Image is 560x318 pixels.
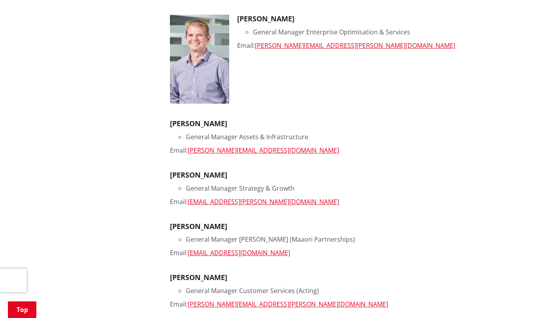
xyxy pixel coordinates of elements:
[170,299,507,309] div: Email:
[8,301,36,318] a: Top
[170,197,507,206] div: Email:
[237,41,507,50] div: Email:
[170,273,507,282] h3: [PERSON_NAME]
[186,235,507,244] li: General Manager [PERSON_NAME] (Maaori Partnerships)
[170,119,507,128] h3: [PERSON_NAME]
[253,27,507,37] li: General Manager Enterprise Optimisation & Services
[170,146,507,155] div: Email:
[188,300,388,309] a: [PERSON_NAME][EMAIL_ADDRESS][PERSON_NAME][DOMAIN_NAME]
[188,197,339,206] a: [EMAIL_ADDRESS][PERSON_NAME][DOMAIN_NAME]
[170,222,507,231] h3: [PERSON_NAME]
[186,132,507,142] li: General Manager Assets & Infrastructure
[170,171,507,180] h3: [PERSON_NAME]
[188,146,339,155] a: [PERSON_NAME][EMAIL_ADDRESS][DOMAIN_NAME]
[170,15,229,104] img: Roger-MacCulloch-(2)
[524,285,552,313] iframe: Messenger Launcher
[186,286,507,295] li: General Manager Customer Services (Acting)
[170,248,507,257] div: Email:
[255,41,455,50] a: [PERSON_NAME][EMAIL_ADDRESS][PERSON_NAME][DOMAIN_NAME]
[237,15,507,23] h3: [PERSON_NAME]
[188,248,290,257] a: [EMAIL_ADDRESS][DOMAIN_NAME]
[186,184,507,193] li: General Manager Strategy & Growth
